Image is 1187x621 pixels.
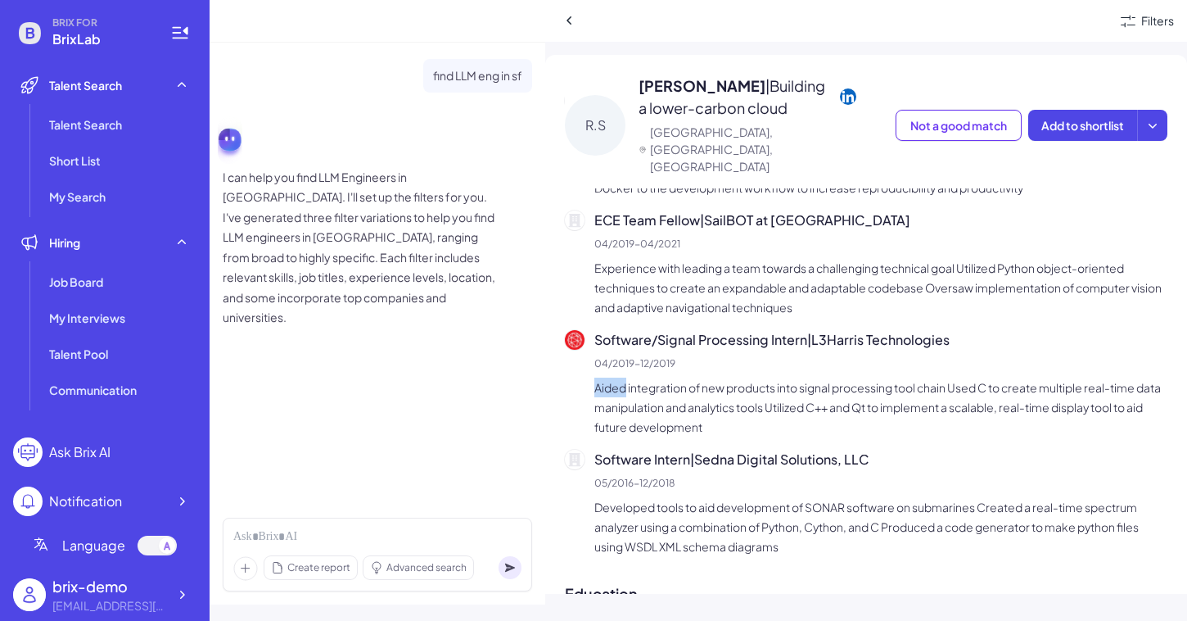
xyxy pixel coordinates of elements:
[594,330,1167,350] p: Software/Signal Processing Intern | L3Harris Technologies
[565,330,584,350] img: 公司logo
[1028,110,1137,141] button: Add to shortlist
[49,77,122,93] span: Talent Search
[287,560,350,575] span: Create report
[52,29,151,49] span: BrixLab
[52,597,167,614] div: brix-demo@brix.com
[565,582,1167,605] p: Education
[49,310,125,326] span: My Interviews
[594,378,1167,437] p: Aided integration of new products into signal processing tool chain Used C to create multiple rea...
[52,575,167,597] div: brix-demo
[565,95,625,156] div: R.S
[49,188,106,205] span: My Search
[594,211,1167,230] p: ECE Team Fellow | SailBOT at [GEOGRAPHIC_DATA]
[433,66,522,86] p: find LLM eng in sf
[49,234,80,251] span: Hiring
[650,124,882,175] p: [GEOGRAPHIC_DATA],[GEOGRAPHIC_DATA],[GEOGRAPHIC_DATA]
[1141,12,1174,29] div: Filters
[594,237,1167,252] p: 04/2019 - 04/2021
[910,118,1007,133] span: Not a good match
[49,492,122,511] div: Notification
[594,450,1167,469] p: Software Intern | Sedna Digital Solutions, LLC
[896,110,1022,141] button: Not a good match
[49,382,137,398] span: Communication
[386,560,467,575] span: Advanced search
[1041,118,1124,133] span: Add to shortlist
[594,476,1167,491] p: 05/2016 - 12/2018
[49,346,108,362] span: Talent Pool
[62,536,125,555] span: Language
[49,274,103,290] span: Job Board
[594,356,1167,371] p: 04/2019 - 12/2019
[594,497,1167,556] p: Developed tools to aid development of SONAR software on submarines Created a real-time spectrum a...
[223,167,501,328] p: I can help you find LLM Engineers in [GEOGRAPHIC_DATA]. I'll set up the filters for you. I've gen...
[52,16,151,29] span: BRIX FOR
[594,258,1167,317] p: Experience with leading a team towards a challenging technical goal Utilized Python object-orient...
[639,76,765,95] span: [PERSON_NAME]
[49,152,101,169] span: Short List
[13,578,46,611] img: user_logo.png
[49,116,122,133] span: Talent Search
[49,442,111,462] div: Ask Brix AI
